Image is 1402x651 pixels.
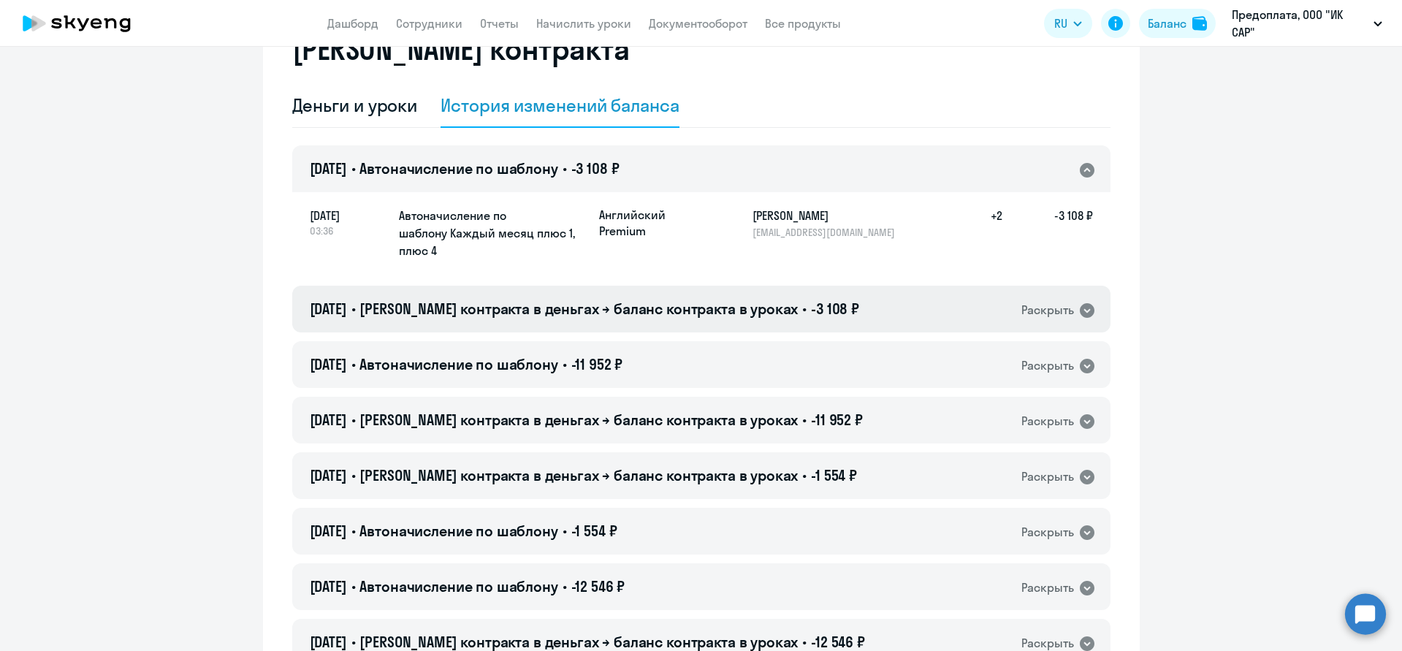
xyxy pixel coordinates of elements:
h5: Автоначисление по шаблону Каждый месяц плюс 1, плюс 4 [399,207,587,259]
div: Раскрыть [1021,412,1074,430]
h2: [PERSON_NAME] контракта [292,31,630,66]
p: [EMAIL_ADDRESS][DOMAIN_NAME] [753,226,903,239]
span: [DATE] [310,411,347,429]
span: Автоначисление по шаблону [359,522,557,540]
a: Дашборд [327,16,378,31]
a: Сотрудники [396,16,462,31]
div: Раскрыть [1021,357,1074,375]
span: • [351,522,356,540]
span: [PERSON_NAME] контракта в деньгах → баланс контракта в уроках [359,633,798,651]
span: Автоначисление по шаблону [359,355,557,373]
span: [PERSON_NAME] контракта в деньгах → баланс контракта в уроках [359,466,798,484]
span: • [802,411,807,429]
img: balance [1192,16,1207,31]
div: Раскрыть [1021,579,1074,597]
span: -11 952 ₽ [811,411,863,429]
span: [PERSON_NAME] контракта в деньгах → баланс контракта в уроках [359,411,798,429]
a: Документооборот [649,16,747,31]
span: -1 554 ₽ [571,522,617,540]
span: [DATE] [310,466,347,484]
span: [DATE] [310,633,347,651]
span: -11 952 ₽ [571,355,623,373]
span: • [802,633,807,651]
div: Деньги и уроки [292,94,418,117]
span: • [802,466,807,484]
span: [DATE] [310,355,347,373]
span: RU [1054,15,1067,32]
span: -12 546 ₽ [811,633,865,651]
span: • [351,577,356,595]
p: Предоплата, ООО "ИК САР" [1232,6,1368,41]
h5: +2 [956,207,1002,239]
span: [PERSON_NAME] контракта в деньгах → баланс контракта в уроках [359,300,798,318]
span: • [563,577,567,595]
div: История изменений баланса [441,94,679,117]
span: • [351,633,356,651]
p: Английский Premium [599,207,709,239]
a: Все продукты [765,16,841,31]
span: [DATE] [310,522,347,540]
span: • [563,522,567,540]
span: -3 108 ₽ [811,300,859,318]
span: [DATE] [310,300,347,318]
button: Балансbalance [1139,9,1216,38]
span: • [563,159,567,178]
span: • [802,300,807,318]
span: • [351,411,356,429]
div: Раскрыть [1021,301,1074,319]
div: Раскрыть [1021,468,1074,486]
span: • [351,300,356,318]
div: Баланс [1148,15,1186,32]
span: [DATE] [310,159,347,178]
a: Начислить уроки [536,16,631,31]
a: Отчеты [480,16,519,31]
span: • [351,159,356,178]
span: [DATE] [310,207,387,224]
div: Раскрыть [1021,523,1074,541]
span: -1 554 ₽ [811,466,857,484]
span: • [563,355,567,373]
span: • [351,466,356,484]
span: Автоначисление по шаблону [359,159,557,178]
span: 03:36 [310,224,387,237]
h5: [PERSON_NAME] [753,207,903,224]
span: -12 546 ₽ [571,577,625,595]
span: [DATE] [310,577,347,595]
span: -3 108 ₽ [571,159,620,178]
span: Автоначисление по шаблону [359,577,557,595]
h5: -3 108 ₽ [1002,207,1093,239]
button: RU [1044,9,1092,38]
span: • [351,355,356,373]
button: Предоплата, ООО "ИК САР" [1224,6,1390,41]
